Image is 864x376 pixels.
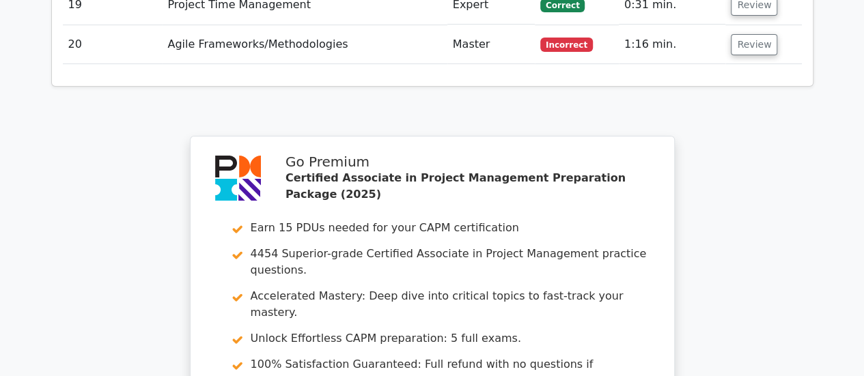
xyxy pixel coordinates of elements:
[63,25,163,64] td: 20
[619,25,726,64] td: 1:16 min.
[162,25,447,64] td: Agile Frameworks/Methodologies
[731,34,777,55] button: Review
[540,38,593,51] span: Incorrect
[447,25,535,64] td: Master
